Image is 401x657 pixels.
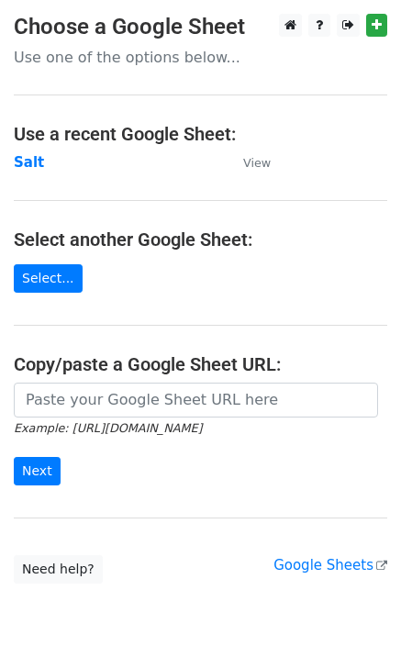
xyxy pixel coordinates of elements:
[14,457,61,485] input: Next
[14,555,103,584] a: Need help?
[14,228,387,251] h4: Select another Google Sheet:
[14,353,387,375] h4: Copy/paste a Google Sheet URL:
[243,156,271,170] small: View
[273,557,387,573] a: Google Sheets
[225,154,271,171] a: View
[14,154,44,171] a: Salt
[14,123,387,145] h4: Use a recent Google Sheet:
[14,14,387,40] h3: Choose a Google Sheet
[14,264,83,293] a: Select...
[14,48,387,67] p: Use one of the options below...
[14,383,378,418] input: Paste your Google Sheet URL here
[14,421,202,435] small: Example: [URL][DOMAIN_NAME]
